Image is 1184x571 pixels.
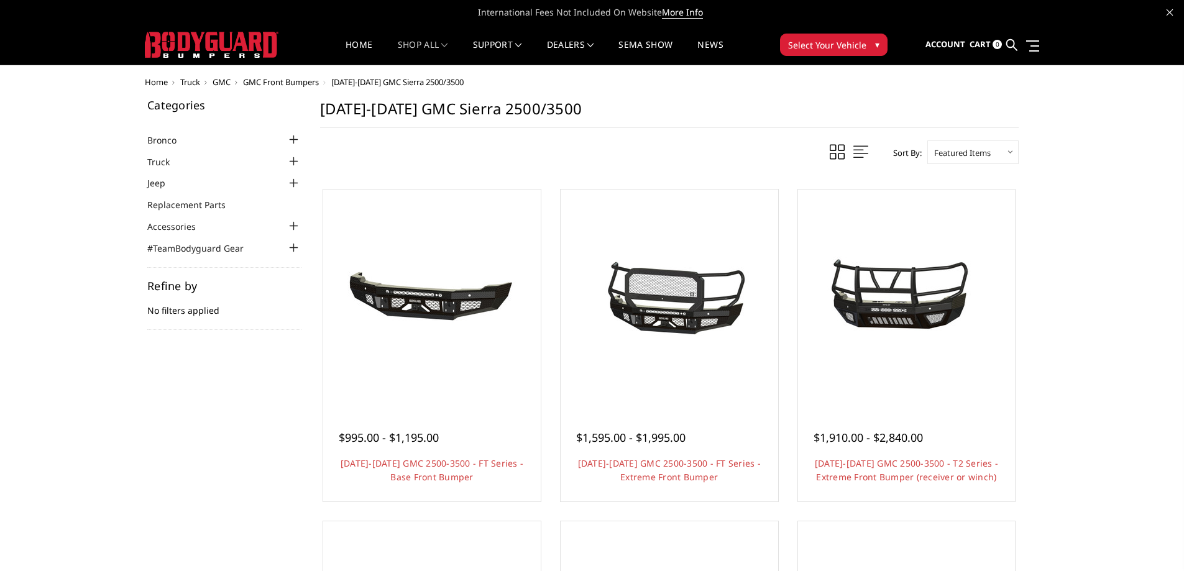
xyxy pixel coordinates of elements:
button: Select Your Vehicle [780,34,888,56]
a: News [697,40,723,65]
a: shop all [398,40,448,65]
span: Account [925,39,965,50]
h5: Refine by [147,280,301,291]
a: Truck [180,76,200,88]
a: Home [145,76,168,88]
a: Account [925,28,965,62]
label: Sort By: [886,144,922,162]
div: No filters applied [147,280,301,330]
a: SEMA Show [618,40,672,65]
a: Replacement Parts [147,198,241,211]
a: Support [473,40,522,65]
a: [DATE]-[DATE] GMC 2500-3500 - FT Series - Extreme Front Bumper [578,457,761,483]
span: Cart [970,39,991,50]
a: Cart 0 [970,28,1002,62]
a: [DATE]-[DATE] GMC 2500-3500 - T2 Series - Extreme Front Bumper (receiver or winch) [815,457,998,483]
a: GMC Front Bumpers [243,76,319,88]
a: Home [346,40,372,65]
span: ▾ [875,38,879,51]
a: Dealers [547,40,594,65]
a: 2024-2025 GMC 2500-3500 - FT Series - Base Front Bumper 2024-2025 GMC 2500-3500 - FT Series - Bas... [326,193,538,404]
span: $1,910.00 - $2,840.00 [814,430,923,445]
a: Bronco [147,134,192,147]
a: Jeep [147,176,181,190]
a: 2024-2025 GMC 2500-3500 - T2 Series - Extreme Front Bumper (receiver or winch) 2024-2025 GMC 2500... [801,193,1012,404]
a: 2024-2025 GMC 2500-3500 - FT Series - Extreme Front Bumper 2024-2025 GMC 2500-3500 - FT Series - ... [564,193,775,404]
h1: [DATE]-[DATE] GMC Sierra 2500/3500 [320,99,1019,128]
a: More Info [662,6,703,19]
a: #TeamBodyguard Gear [147,242,259,255]
span: $995.00 - $1,195.00 [339,430,439,445]
span: Select Your Vehicle [788,39,866,52]
span: 0 [993,40,1002,49]
img: BODYGUARD BUMPERS [145,32,278,58]
a: Truck [147,155,185,168]
span: [DATE]-[DATE] GMC Sierra 2500/3500 [331,76,464,88]
a: Accessories [147,220,211,233]
h5: Categories [147,99,301,111]
a: GMC [213,76,231,88]
span: $1,595.00 - $1,995.00 [576,430,686,445]
a: [DATE]-[DATE] GMC 2500-3500 - FT Series - Base Front Bumper [341,457,523,483]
